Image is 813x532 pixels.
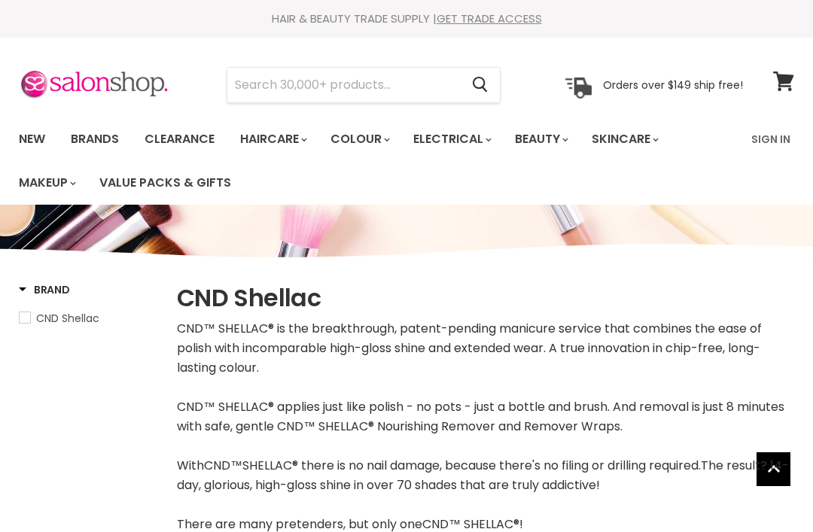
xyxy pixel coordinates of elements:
[242,457,701,474] span: SHELLAC® there is no nail damage, because there's no filing or drilling required.
[580,123,668,155] a: Skincare
[177,320,762,376] span: CND™ SHELLAC® is the breakthrough, patent-pending manicure service that combines the ease of poli...
[177,282,794,314] h1: CND Shellac
[437,11,542,26] a: GET TRADE ACCESS
[19,282,70,297] h3: Brand
[133,123,226,155] a: Clearance
[8,123,56,155] a: New
[19,310,158,327] a: CND Shellac
[88,167,242,199] a: Value Packs & Gifts
[504,123,577,155] a: Beauty
[36,311,99,326] span: CND Shellac
[177,398,784,435] span: CND™ SHELLAC® applies just like polish - no pots - just a bottle and brush. And removal is just 8...
[229,123,316,155] a: Haircare
[8,117,742,205] ul: Main menu
[742,123,799,155] a: Sign In
[319,123,399,155] a: Colour
[227,68,460,102] input: Search
[204,457,242,474] span: CND™
[402,123,501,155] a: Electrical
[177,457,204,474] span: With
[460,68,500,102] button: Search
[227,67,501,103] form: Product
[8,167,85,199] a: Makeup
[59,123,130,155] a: Brands
[603,78,743,91] p: Orders over $149 ship free!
